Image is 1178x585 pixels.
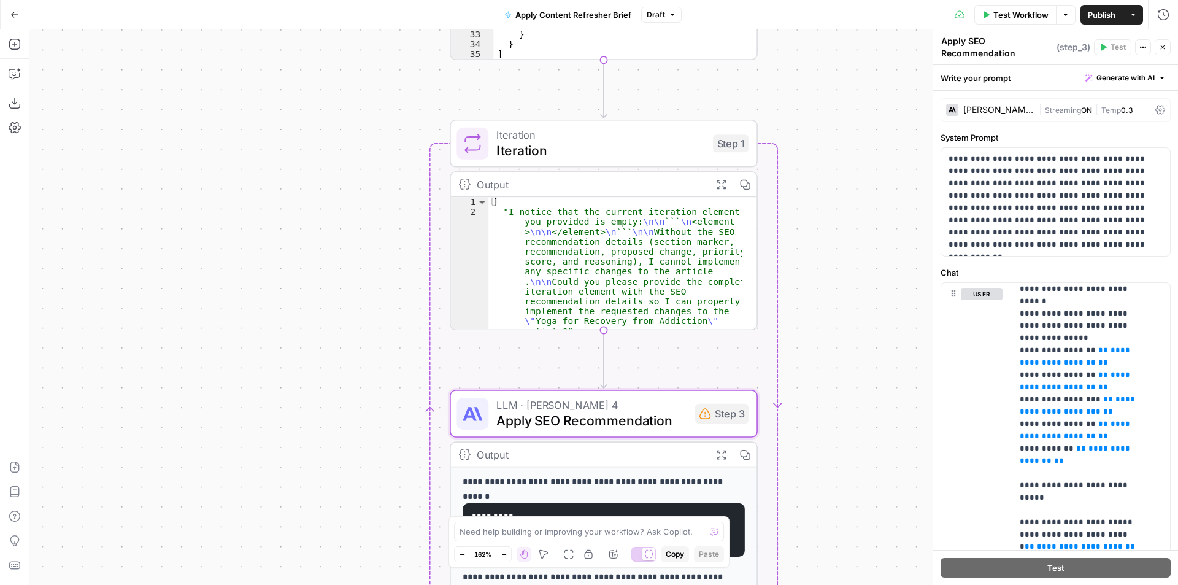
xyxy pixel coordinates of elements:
[993,9,1049,21] span: Test Workflow
[474,549,491,559] span: 162%
[1047,562,1064,574] span: Test
[451,29,494,39] div: 33
[1080,70,1171,86] button: Generate with AI
[699,549,719,560] span: Paste
[963,106,1034,114] div: [PERSON_NAME] 4
[647,9,665,20] span: Draft
[515,9,631,21] span: Apply Content Refresher Brief
[661,546,689,562] button: Copy
[1039,103,1045,115] span: |
[1121,106,1133,115] span: 0.3
[496,141,705,160] span: Iteration
[1080,5,1123,25] button: Publish
[961,288,1003,300] button: user
[1101,106,1121,115] span: Temp
[1096,72,1155,83] span: Generate with AI
[933,65,1178,90] div: Write your prompt
[666,549,684,560] span: Copy
[941,35,1053,60] textarea: Apply SEO Recommendation
[1057,41,1090,53] span: ( step_3 )
[941,558,1171,578] button: Test
[496,411,687,430] span: Apply SEO Recommendation
[450,120,758,330] div: IterationIterationStep 1Output[ "I notice that the current iteration element you provided is empt...
[695,404,749,424] div: Step 3
[941,131,1171,144] label: System Prompt
[1081,106,1092,115] span: ON
[601,330,607,388] g: Edge from step_1 to step_3
[1092,103,1101,115] span: |
[477,197,488,207] span: Toggle code folding, rows 1 through 5
[497,5,639,25] button: Apply Content Refresher Brief
[1088,9,1115,21] span: Publish
[496,397,687,413] span: LLM · [PERSON_NAME] 4
[477,176,703,192] div: Output
[1045,106,1081,115] span: Streaming
[451,197,489,207] div: 1
[1111,42,1126,53] span: Test
[451,39,494,49] div: 34
[477,446,703,462] div: Output
[713,134,749,152] div: Step 1
[641,7,682,23] button: Draft
[694,546,724,562] button: Paste
[451,207,489,336] div: 2
[451,49,494,59] div: 35
[496,126,705,142] span: Iteration
[1094,39,1131,55] button: Test
[974,5,1056,25] button: Test Workflow
[601,60,607,118] g: Edge from step_4 to step_1
[941,266,1171,279] label: Chat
